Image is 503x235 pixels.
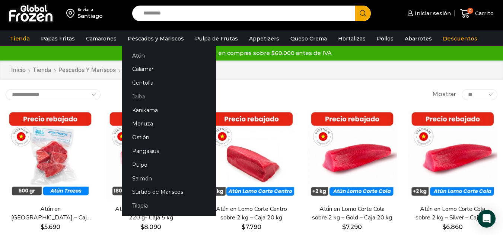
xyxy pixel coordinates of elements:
img: address-field-icon.svg [66,7,77,20]
a: Abarrotes [401,32,436,46]
a: Kanikama [122,103,216,117]
a: Pollos [373,32,397,46]
span: $ [242,223,245,231]
span: Mostrar [432,90,456,99]
a: Pulpa de Frutas [191,32,242,46]
span: $ [342,223,346,231]
a: Camarones [82,32,120,46]
a: Atún [122,49,216,62]
a: Inicio [11,66,26,75]
a: Merluza [122,117,216,131]
a: Atún en Lomo Corte Cola sobre 2 kg – Silver – Caja 20 kg [413,205,493,222]
span: $ [41,223,44,231]
bdi: 7.790 [242,223,261,231]
div: Santiago [77,12,103,20]
a: Jaiba [122,89,216,103]
select: Pedido de la tienda [6,89,101,100]
a: Tienda [6,32,34,46]
bdi: 7.290 [342,223,362,231]
a: Calamar [122,62,216,76]
bdi: 8.090 [140,223,161,231]
a: 0 Carrito [458,5,496,22]
a: Atún en Lomo Corte Cola sobre 2 kg – Gold – Caja 20 kg [312,205,392,222]
div: Open Intercom Messenger [478,210,496,228]
a: Descuentos [439,32,481,46]
a: Tilapia [122,199,216,213]
a: Pescados y Mariscos [124,32,188,46]
a: Queso Crema [287,32,331,46]
a: Pulpo [122,158,216,172]
a: Tienda [32,66,52,75]
a: Atún en Medallón de 180 a 220 g- Caja 5 kg [111,205,191,222]
span: Carrito [473,10,494,17]
a: Salmón [122,172,216,185]
nav: Breadcrumb [11,66,135,75]
a: Centolla [122,76,216,90]
span: Iniciar sesión [413,10,451,17]
span: $ [442,223,446,231]
a: Atún en [GEOGRAPHIC_DATA] – Caja 10 kg [10,205,90,222]
a: Pangasius [122,144,216,158]
div: Enviar a [77,7,103,12]
a: Pescados y Mariscos [58,66,116,75]
span: $ [140,223,144,231]
bdi: 6.860 [442,223,463,231]
button: Search button [355,6,371,21]
a: Atún en Lomo Corte Centro sobre 2 kg – Caja 20 kg [211,205,292,222]
a: Iniciar sesión [405,6,451,21]
a: Papas Fritas [37,32,79,46]
a: Appetizers [245,32,283,46]
span: 0 [467,8,473,14]
a: Ostión [122,131,216,144]
a: Hortalizas [334,32,369,46]
bdi: 5.690 [41,223,60,231]
a: Surtido de Mariscos [122,185,216,199]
